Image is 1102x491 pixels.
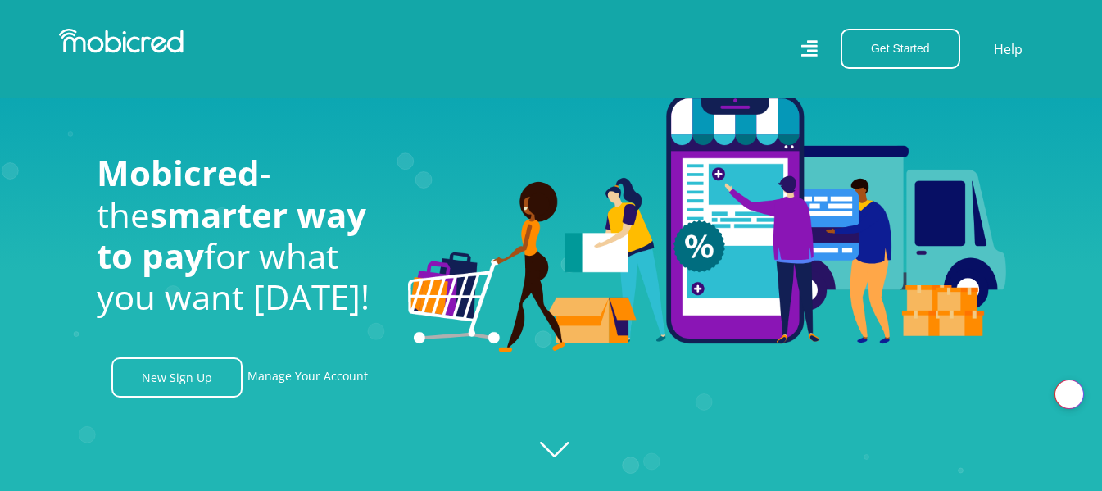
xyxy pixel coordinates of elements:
[993,39,1023,60] a: Help
[97,149,260,196] span: Mobicred
[97,152,383,318] h1: - the for what you want [DATE]!
[841,29,960,69] button: Get Started
[97,191,366,279] span: smarter way to pay
[247,357,368,398] a: Manage Your Account
[408,93,1006,352] img: Welcome to Mobicred
[59,29,184,53] img: Mobicred
[111,357,243,398] a: New Sign Up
